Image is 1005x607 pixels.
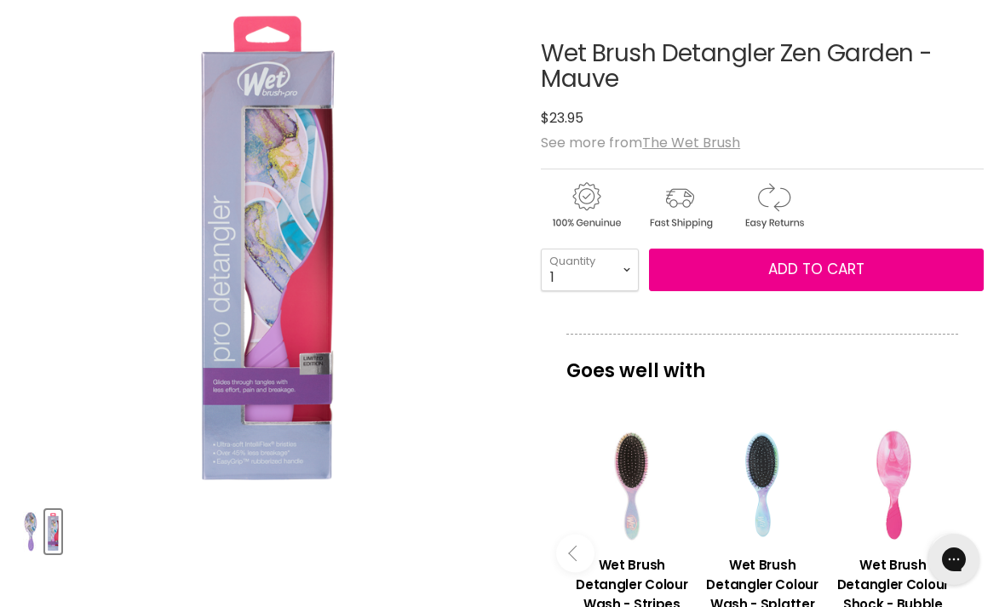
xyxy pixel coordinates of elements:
select: Quantity [541,248,639,290]
span: Add to cart [768,258,864,278]
img: Wet Brush Detangler Zen Garden - Mauve [23,511,38,551]
img: returns.gif [728,179,818,231]
h1: Wet Brush Detangler Zen Garden - Mauve [541,40,984,93]
img: shipping.gif [635,179,725,231]
span: See more from [541,132,740,152]
iframe: Gorgias live chat messenger [920,527,988,590]
img: genuine.gif [541,179,631,231]
div: Product thumbnails [19,504,520,553]
span: $23.95 [541,107,583,127]
button: Wet Brush Detangler Zen Garden - Mauve [21,509,40,553]
button: Wet Brush Detangler Zen Garden - Mauve [45,509,61,553]
img: Wet Brush Detangler Zen Garden - Mauve [47,511,60,551]
button: Add to cart [649,248,984,290]
p: Goes well with [566,333,958,389]
a: The Wet Brush [642,132,740,152]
